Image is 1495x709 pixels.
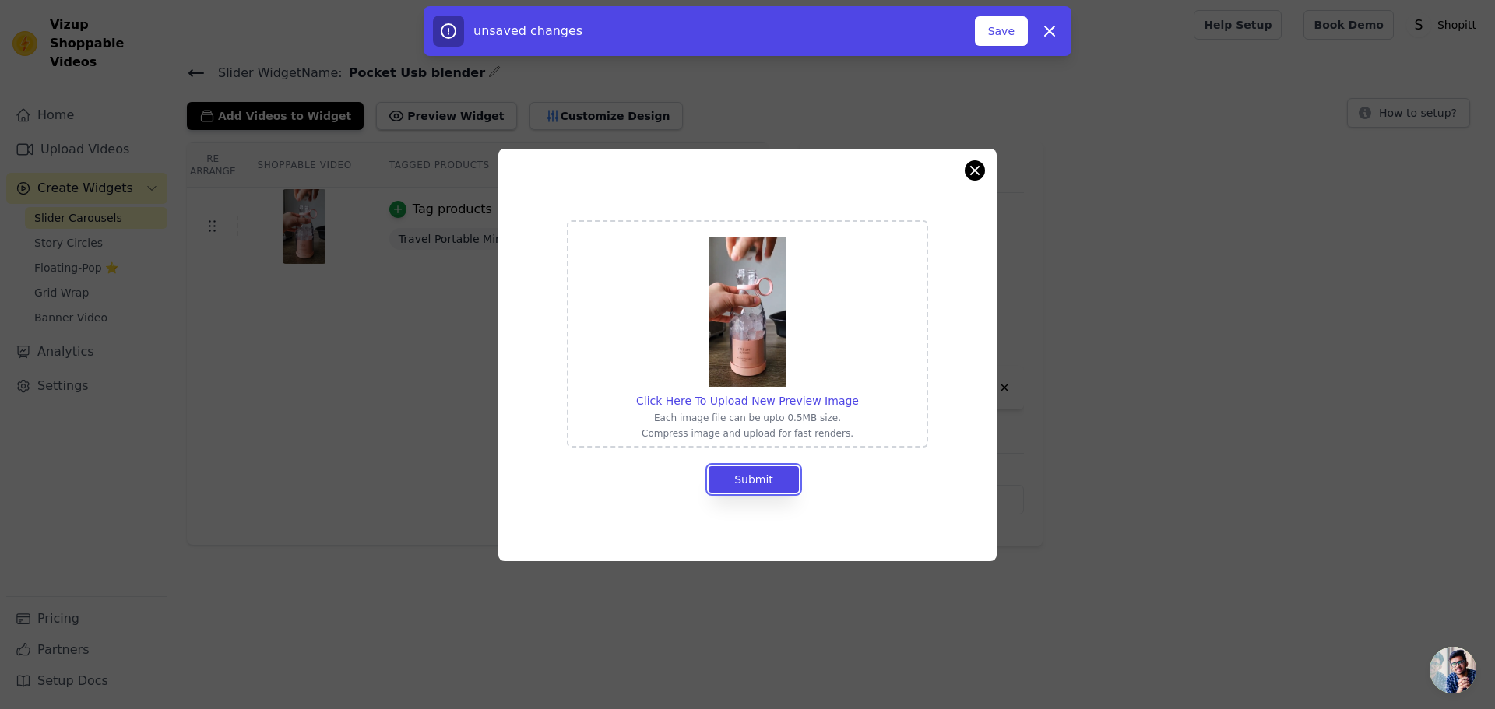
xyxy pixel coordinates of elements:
[709,466,799,493] button: Submit
[1430,647,1476,693] div: Open chat
[473,23,582,38] span: unsaved changes
[975,16,1028,46] button: Save
[636,427,859,440] p: Compress image and upload for fast renders.
[966,161,984,180] button: Close modal
[636,395,859,407] span: Click Here To Upload New Preview Image
[709,237,786,387] img: preview
[636,412,859,424] p: Each image file can be upto 0.5MB size.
